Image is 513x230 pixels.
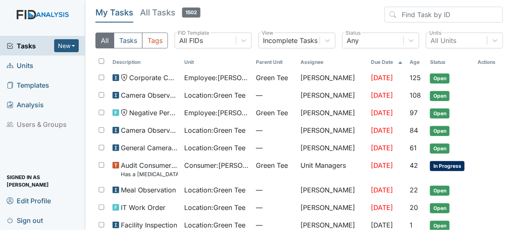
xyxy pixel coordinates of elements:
span: Open [430,144,450,154]
td: Unit Managers [297,157,368,182]
span: IT Work Order [121,202,165,212]
span: [DATE] [371,203,393,212]
span: Open [430,186,450,196]
span: Consumer : [PERSON_NAME] [185,160,250,170]
span: Audit Consumers Charts Has a colonoscopy been completed for all males and females over 50 or is t... [121,160,178,178]
span: 61 [410,144,417,152]
span: Signed in as [PERSON_NAME] [7,174,79,187]
span: General Camera Observation [121,143,178,153]
td: [PERSON_NAME] [297,69,368,87]
span: Analysis [7,98,44,111]
div: Type filter [95,33,168,48]
th: Toggle SortBy [427,55,474,69]
th: Toggle SortBy [368,55,406,69]
th: Toggle SortBy [253,55,298,69]
div: All FIDs [179,35,203,45]
h5: All Tasks [140,7,200,18]
span: [DATE] [371,109,393,117]
span: Corporate Compliance [129,73,178,83]
span: Open [430,73,450,83]
td: [PERSON_NAME] [297,104,368,122]
span: 1502 [182,8,200,18]
span: Location : Green Tee [185,185,246,195]
span: [DATE] [371,161,393,169]
span: [DATE] [371,126,393,134]
small: Has a [MEDICAL_DATA] been completed for all [DEMOGRAPHIC_DATA] and [DEMOGRAPHIC_DATA] over 50 or ... [121,170,178,178]
span: — [256,202,294,212]
input: Toggle All Rows Selected [99,58,104,64]
a: Tasks [7,41,54,51]
th: Toggle SortBy [181,55,253,69]
span: Meal Observation [121,185,176,195]
div: Incomplete Tasks [263,35,318,45]
div: Any [347,35,359,45]
span: 22 [410,186,418,194]
span: Location : Green Tee [185,125,246,135]
span: Employee : [PERSON_NAME] [185,108,250,118]
span: Units [7,59,33,72]
span: Camera Observation [121,90,178,100]
h5: My Tasks [95,7,133,18]
span: [DATE] [371,73,393,82]
span: [DATE] [371,144,393,152]
span: Open [430,109,450,119]
button: All [95,33,114,48]
span: — [256,90,294,100]
span: Green Tee [256,160,288,170]
button: Tasks [114,33,143,48]
span: Negative Performance Review [129,108,178,118]
span: 20 [410,203,418,212]
span: 125 [410,73,421,82]
span: Templates [7,78,49,91]
td: [PERSON_NAME] [297,199,368,217]
span: 97 [410,109,418,117]
td: [PERSON_NAME] [297,87,368,104]
span: Location : Green Tee [185,143,246,153]
span: In Progress [430,161,465,171]
span: Sign out [7,214,43,227]
span: Green Tee [256,108,288,118]
span: [DATE] [371,221,393,229]
span: [DATE] [371,91,393,99]
span: 42 [410,161,418,169]
span: — [256,220,294,230]
span: Open [430,203,450,213]
th: Toggle SortBy [406,55,427,69]
span: Open [430,126,450,136]
span: — [256,185,294,195]
span: Location : Green Tee [185,220,246,230]
span: — [256,143,294,153]
th: Toggle SortBy [109,55,181,69]
span: [DATE] [371,186,393,194]
span: Green Tee [256,73,288,83]
span: Edit Profile [7,194,51,207]
button: New [54,39,79,52]
span: 84 [410,126,418,134]
span: Location : Green Tee [185,90,246,100]
span: 108 [410,91,421,99]
td: [PERSON_NAME] [297,122,368,139]
td: [PERSON_NAME] [297,139,368,157]
span: 1 [410,221,413,229]
input: Find Task by ID [385,7,503,23]
span: Camera Observation [121,125,178,135]
span: Facility Inspection [121,220,177,230]
th: Assignee [297,55,368,69]
div: All Units [430,35,456,45]
span: Employee : [PERSON_NAME] [185,73,250,83]
button: Tags [142,33,168,48]
span: Location : Green Tee [185,202,246,212]
td: [PERSON_NAME] [297,182,368,199]
span: Open [430,91,450,101]
th: Actions [474,55,503,69]
span: — [256,125,294,135]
